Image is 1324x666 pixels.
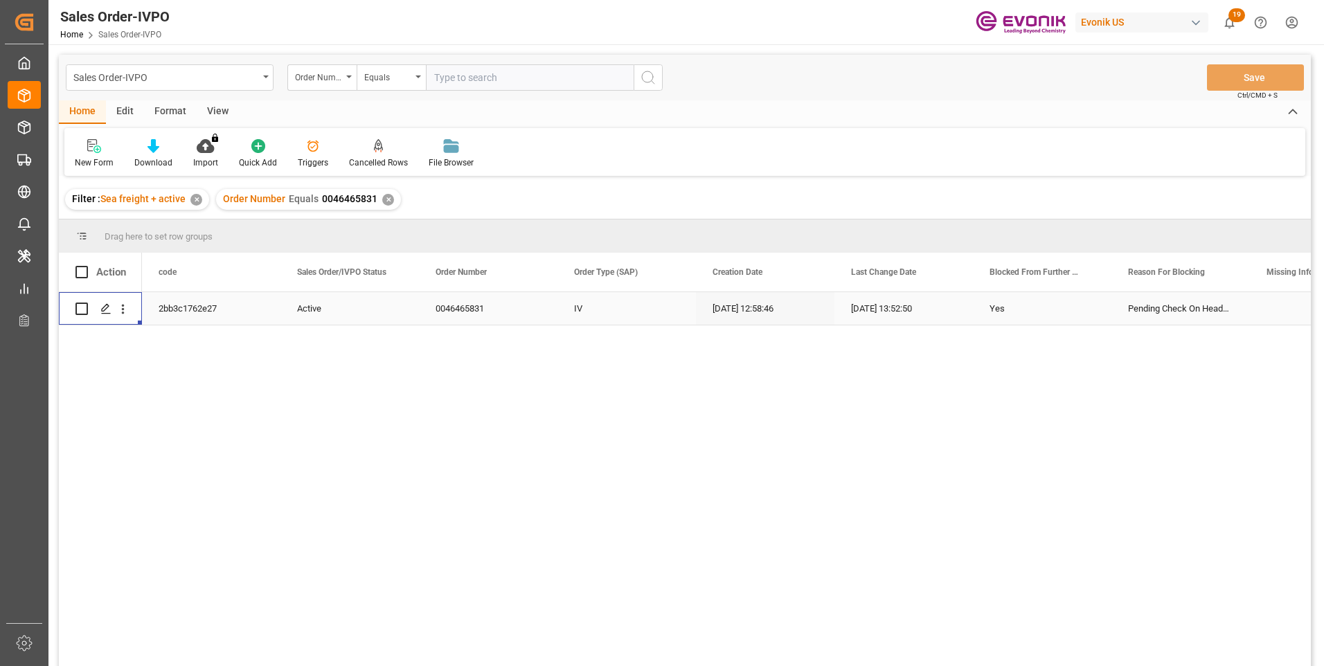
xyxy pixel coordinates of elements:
img: Evonik-brand-mark-Deep-Purple-RGB.jpeg_1700498283.jpeg [976,10,1066,35]
button: show 19 new notifications [1214,7,1245,38]
div: [DATE] 12:58:46 [696,292,834,325]
div: Home [59,100,106,124]
div: Edit [106,100,144,124]
div: Order Number [295,68,342,84]
div: View [197,100,239,124]
span: 19 [1228,8,1245,22]
button: open menu [66,64,274,91]
div: Equals [364,68,411,84]
div: [DATE] 13:52:50 [834,292,973,325]
div: Action [96,266,126,278]
span: Ctrl/CMD + S [1237,90,1278,100]
input: Type to search [426,64,634,91]
span: Blocked From Further Processing [990,267,1082,277]
a: Home [60,30,83,39]
span: Sales Order/IVPO Status [297,267,386,277]
span: Order Number [436,267,487,277]
div: Format [144,100,197,124]
span: Creation Date [713,267,762,277]
button: Evonik US [1075,9,1214,35]
div: File Browser [429,156,474,169]
span: Equals [289,193,319,204]
span: Order Number [223,193,285,204]
div: ✕ [382,194,394,206]
div: Sales Order-IVPO [73,68,258,85]
span: code [159,267,177,277]
button: open menu [287,64,357,91]
button: open menu [357,64,426,91]
span: Order Type (SAP) [574,267,638,277]
span: Last Change Date [851,267,916,277]
div: Cancelled Rows [349,156,408,169]
div: Active [297,293,402,325]
div: Yes [990,293,1095,325]
div: Quick Add [239,156,277,169]
span: 0046465831 [322,193,377,204]
span: Drag here to set row groups [105,231,213,242]
div: New Form [75,156,114,169]
div: Sales Order-IVPO [60,6,170,27]
div: Evonik US [1075,12,1208,33]
div: 0046465831 [419,292,557,325]
button: Help Center [1245,7,1276,38]
button: Save [1207,64,1304,91]
div: IV [557,292,696,325]
span: Filter : [72,193,100,204]
div: ✕ [190,194,202,206]
span: Reason For Blocking [1128,267,1205,277]
div: 2bb3c1762e27 [142,292,280,325]
div: Triggers [298,156,328,169]
div: Download [134,156,172,169]
span: Sea freight + active [100,193,186,204]
div: Pending Check On Header Level, Special Transport Requirements Unchecked [1111,292,1250,325]
div: Press SPACE to select this row. [59,292,142,325]
button: search button [634,64,663,91]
